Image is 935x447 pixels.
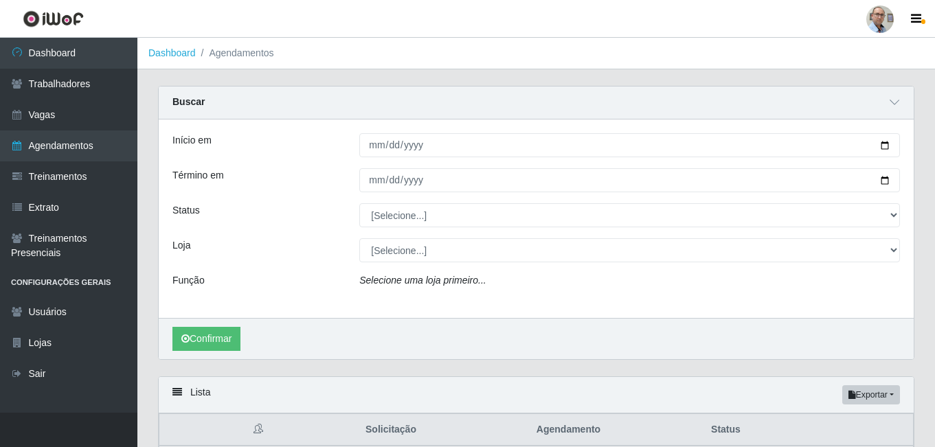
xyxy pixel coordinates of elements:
[172,238,190,253] label: Loja
[172,273,205,288] label: Função
[359,275,486,286] i: Selecione uma loja primeiro...
[159,377,914,413] div: Lista
[137,38,935,69] nav: breadcrumb
[23,10,84,27] img: CoreUI Logo
[842,385,900,404] button: Exportar
[148,47,196,58] a: Dashboard
[172,203,200,218] label: Status
[359,133,900,157] input: 00/00/0000
[359,168,900,192] input: 00/00/0000
[703,414,913,446] th: Status
[172,96,205,107] strong: Buscar
[172,168,224,183] label: Término em
[196,46,274,60] li: Agendamentos
[172,133,212,148] label: Início em
[357,414,528,446] th: Solicitação
[172,327,240,351] button: Confirmar
[528,414,703,446] th: Agendamento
